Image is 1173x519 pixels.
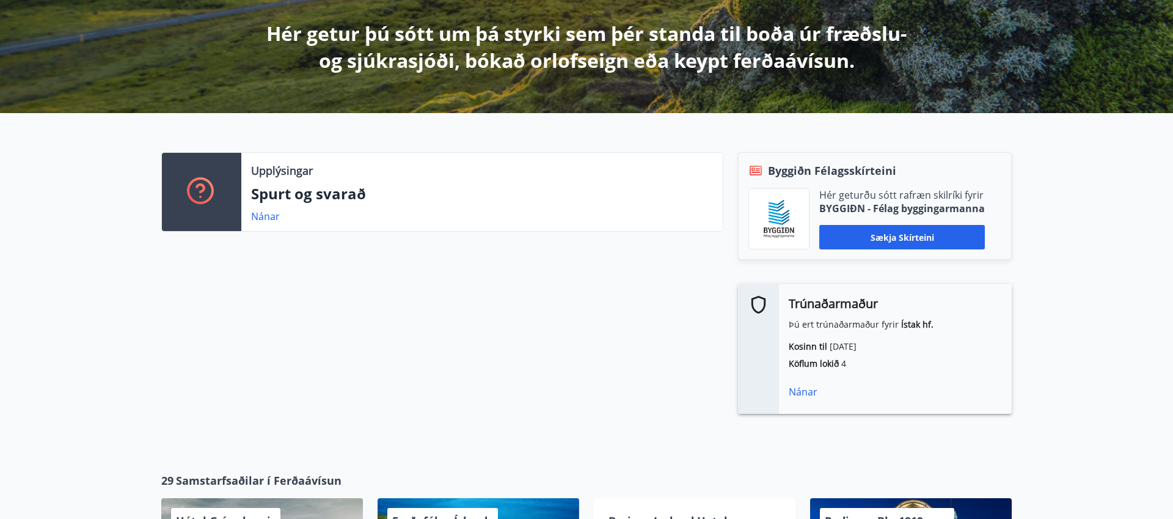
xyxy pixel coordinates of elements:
a: Nánar [251,210,280,223]
button: Sækja skírteini [819,225,985,249]
p: Hér geturðu sótt rafræn skilríki fyrir [819,188,985,202]
span: 4 [841,358,846,369]
div: Nánar [789,385,1002,399]
p: Kosinn til [789,340,1002,353]
span: Samstarfsaðilar í Ferðaávísun [176,473,342,488]
h6: Trúnaðarmaður [789,294,1002,314]
p: Köflum lokið [789,358,1002,370]
p: BYGGIÐN - Félag byggingarmanna [819,202,985,215]
span: [DATE] [830,340,857,352]
img: BKlGVmlTW1Qrz68WFGMFQUcXHWdQd7yePWMkvn3i.png [758,198,800,240]
p: Upplýsingar [251,163,313,179]
p: Spurt og svarað [251,183,713,204]
p: Hér getur þú sótt um þá styrki sem þér standa til boða úr fræðslu- og sjúkrasjóði, bókað orlofsei... [264,20,909,74]
span: 29 [161,473,174,488]
p: Þú ert trúnaðarmaður fyrir [789,318,1002,331]
strong: Ístak hf. [901,318,934,330]
span: Byggiðn Félagsskírteini [768,163,896,179]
